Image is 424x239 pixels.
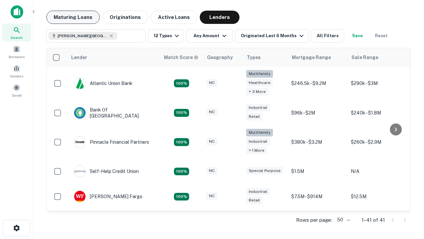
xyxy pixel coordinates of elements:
[74,107,153,119] div: Bank Of [GEOGRAPHIC_DATA]
[247,53,261,61] div: Types
[347,67,407,100] td: $290k - $3M
[2,43,31,61] a: Borrowers
[164,54,198,61] div: Capitalize uses an advanced AI algorithm to match your search with the best lender. The match sco...
[347,125,407,159] td: $260k - $2.9M
[10,73,23,79] span: Contacts
[174,138,189,146] div: Matching Properties: 24, hasApolloMatch: undefined
[206,138,217,145] div: NC
[335,215,351,225] div: 50
[241,32,305,40] div: Originated Last 6 Months
[74,107,85,119] img: picture
[2,81,31,99] a: Saved
[206,108,217,116] div: NC
[160,48,203,67] th: Capitalize uses an advanced AI algorithm to match your search with the best lender. The match sco...
[288,159,347,184] td: $1.5M
[347,159,407,184] td: N/A
[246,129,273,136] div: Multifamily
[151,11,197,24] button: Active Loans
[74,136,149,148] div: Pinnacle Financial Partners
[9,54,25,59] span: Borrowers
[58,33,107,39] span: [PERSON_NAME][GEOGRAPHIC_DATA], [GEOGRAPHIC_DATA]
[11,35,23,40] span: Search
[74,191,85,202] img: picture
[288,100,347,125] td: $96k - $2M
[246,147,267,154] div: + 1 more
[347,29,368,42] button: Save your search to get updates of matches that match your search criteria.
[246,88,268,96] div: + 3 more
[206,167,217,175] div: NC
[371,29,392,42] button: Reset
[174,109,189,117] div: Matching Properties: 15, hasApolloMatch: undefined
[74,166,85,177] img: picture
[206,192,217,200] div: NC
[174,168,189,176] div: Matching Properties: 11, hasApolloMatch: undefined
[148,29,184,42] button: 12 Types
[206,79,217,87] div: NC
[2,24,31,41] a: Search
[292,53,331,61] div: Mortgage Range
[74,77,132,89] div: Atlantic Union Bank
[347,184,407,209] td: $12.5M
[203,48,243,67] th: Geography
[67,48,160,67] th: Lender
[246,79,273,87] div: Healthcare
[311,29,344,42] button: All Filters
[246,113,263,120] div: Retail
[246,104,270,112] div: Industrial
[71,53,87,61] div: Lender
[288,67,347,100] td: $246.5k - $9.2M
[74,136,85,148] img: picture
[347,48,407,67] th: Sale Range
[347,100,407,125] td: $240k - $1.8M
[74,191,142,202] div: [PERSON_NAME] Fargo
[391,165,424,197] iframe: Chat Widget
[174,79,189,87] div: Matching Properties: 14, hasApolloMatch: undefined
[12,93,22,98] span: Saved
[174,193,189,201] div: Matching Properties: 15, hasApolloMatch: undefined
[362,216,385,224] p: 1–41 of 41
[296,216,332,224] p: Rows per page:
[74,78,85,89] img: picture
[102,11,148,24] button: Originations
[200,11,239,24] button: Lenders
[2,62,31,80] a: Contacts
[246,138,270,145] div: Industrial
[11,5,23,19] img: capitalize-icon.png
[164,54,197,61] h6: Match Score
[351,53,378,61] div: Sale Range
[246,167,283,175] div: Special Purpose
[207,53,233,61] div: Geography
[288,184,347,209] td: $7.5M - $914M
[246,197,263,204] div: Retail
[246,70,273,78] div: Multifamily
[74,165,139,177] div: Self-help Credit Union
[288,48,347,67] th: Mortgage Range
[288,125,347,159] td: $380k - $3.2M
[236,29,308,42] button: Originated Last 6 Months
[246,188,270,196] div: Industrial
[46,11,100,24] button: Maturing Loans
[186,29,233,42] button: Any Amount
[243,48,288,67] th: Types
